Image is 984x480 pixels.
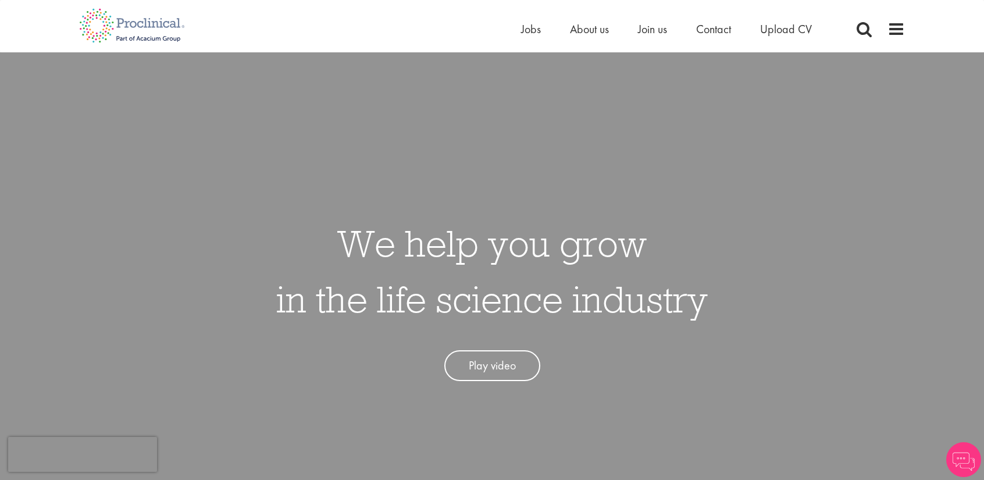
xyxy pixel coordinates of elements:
[696,22,731,37] a: Contact
[444,350,540,381] a: Play video
[521,22,541,37] a: Jobs
[570,22,609,37] a: About us
[946,442,981,477] img: Chatbot
[276,215,708,327] h1: We help you grow in the life science industry
[638,22,667,37] a: Join us
[760,22,812,37] a: Upload CV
